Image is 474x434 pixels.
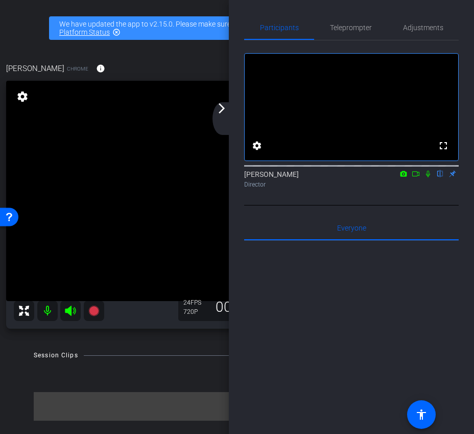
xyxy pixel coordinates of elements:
[415,408,428,421] mat-icon: accessibility
[260,24,299,31] span: Participants
[251,140,263,152] mat-icon: settings
[59,28,110,36] a: Platform Status
[34,350,78,360] div: Session Clips
[337,224,366,232] span: Everyone
[437,140,449,152] mat-icon: fullscreen
[96,64,105,73] mat-icon: info
[67,65,88,73] span: Chrome
[244,169,459,189] div: [PERSON_NAME]
[112,28,121,36] mat-icon: highlight_off
[434,169,446,178] mat-icon: flip
[183,308,209,316] div: 720P
[216,102,228,115] mat-icon: arrow_forward_ios
[403,24,443,31] span: Adjustments
[244,180,459,189] div: Director
[49,16,425,40] div: We have updated the app to v2.15.0. Please make sure the mobile user has the newest version.
[6,63,64,74] span: [PERSON_NAME]
[191,299,201,306] span: FPS
[15,90,30,103] mat-icon: settings
[183,299,209,307] div: 24
[330,24,372,31] span: Teleprompter
[209,299,277,316] div: 00:00:00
